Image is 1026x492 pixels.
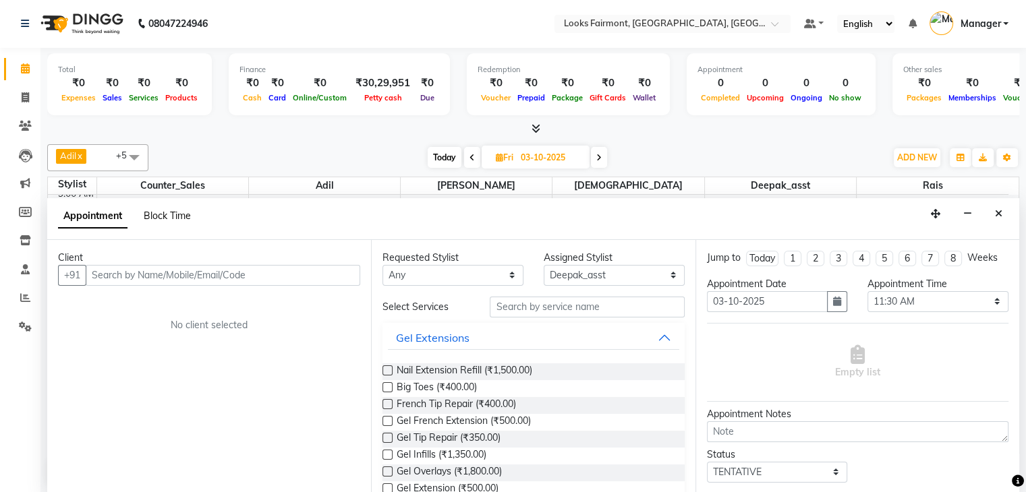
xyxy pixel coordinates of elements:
[76,150,82,161] a: x
[903,75,945,91] div: ₹0
[86,265,360,286] input: Search by Name/Mobile/Email/Code
[58,204,127,228] span: Appointment
[629,75,659,91] div: ₹0
[707,251,741,265] div: Jump to
[853,251,870,266] li: 4
[960,17,1000,31] span: Manager
[397,464,502,481] span: Gel Overlays (₹1,800.00)
[899,251,916,266] li: 6
[361,93,405,102] span: Petty cash
[417,93,438,102] span: Due
[397,431,501,448] span: Gel Tip Repair (₹350.00)
[249,177,400,194] span: Adil
[58,64,201,75] div: Total
[867,277,1008,291] div: Appointment Time
[97,177,248,194] span: Counter_Sales
[743,75,787,91] div: 0
[514,93,548,102] span: Prepaid
[239,93,265,102] span: Cash
[945,75,1000,91] div: ₹0
[144,210,191,222] span: Block Time
[350,75,416,91] div: ₹30,29,951
[544,251,685,265] div: Assigned Stylist
[697,64,865,75] div: Appointment
[397,448,486,464] span: Gel Infills (₹1,350.00)
[830,251,847,266] li: 3
[586,93,629,102] span: Gift Cards
[60,150,76,161] span: Adil
[396,330,469,346] div: Gel Extensions
[490,297,684,317] input: Search by service name
[921,251,939,266] li: 7
[239,75,265,91] div: ₹0
[58,75,99,91] div: ₹0
[478,75,514,91] div: ₹0
[162,75,201,91] div: ₹0
[148,5,208,42] b: 08047224946
[492,152,517,162] span: Fri
[835,345,880,379] span: Empty list
[857,177,1008,194] span: Rais
[894,148,940,167] button: ADD NEW
[265,75,289,91] div: ₹0
[903,93,945,102] span: Packages
[784,251,801,266] li: 1
[99,93,125,102] span: Sales
[428,147,461,168] span: Today
[388,326,679,350] button: Gel Extensions
[289,93,350,102] span: Online/Custom
[707,277,848,291] div: Appointment Date
[478,93,514,102] span: Voucher
[876,251,893,266] li: 5
[826,93,865,102] span: No show
[125,75,162,91] div: ₹0
[372,300,480,314] div: Select Services
[397,397,516,414] span: French Tip Repair (₹400.00)
[707,448,848,462] div: Status
[548,93,586,102] span: Package
[787,75,826,91] div: 0
[478,64,659,75] div: Redemption
[705,177,856,194] span: Deepak_asst
[548,75,586,91] div: ₹0
[58,93,99,102] span: Expenses
[989,204,1008,224] button: Close
[586,75,629,91] div: ₹0
[697,93,743,102] span: Completed
[967,251,998,265] div: Weeks
[697,75,743,91] div: 0
[707,291,828,312] input: yyyy-mm-dd
[552,177,704,194] span: [DEMOGRAPHIC_DATA]
[517,148,584,168] input: 2025-10-03
[125,93,162,102] span: Services
[930,11,953,35] img: Manager
[416,75,439,91] div: ₹0
[48,177,96,191] div: Stylist
[807,251,824,266] li: 2
[265,93,289,102] span: Card
[514,75,548,91] div: ₹0
[749,251,775,266] div: Today
[99,75,125,91] div: ₹0
[34,5,127,42] img: logo
[116,150,137,160] span: +5
[58,251,360,265] div: Client
[397,380,477,397] span: Big Toes (₹400.00)
[397,414,531,431] span: Gel French Extension (₹500.00)
[90,318,328,332] div: No client selected
[58,265,86,286] button: +91
[397,363,532,380] span: Nail Extension Refill (₹1,500.00)
[945,93,1000,102] span: Memberships
[826,75,865,91] div: 0
[897,152,937,162] span: ADD NEW
[401,177,552,194] span: [PERSON_NAME]
[162,93,201,102] span: Products
[944,251,962,266] li: 8
[289,75,350,91] div: ₹0
[787,93,826,102] span: Ongoing
[743,93,787,102] span: Upcoming
[629,93,659,102] span: Wallet
[239,64,439,75] div: Finance
[382,251,523,265] div: Requested Stylist
[707,407,1008,421] div: Appointment Notes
